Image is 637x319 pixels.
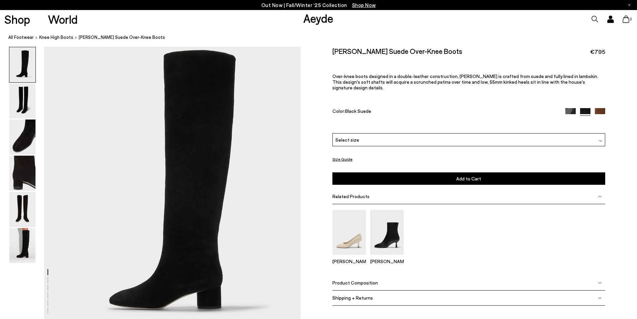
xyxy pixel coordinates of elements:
[598,296,602,300] img: svg%3E
[370,250,404,264] a: Dorothy Soft Sock Boots [PERSON_NAME]
[370,210,404,254] img: Dorothy Soft Sock Boots
[629,17,633,21] span: 0
[332,280,378,286] span: Product Composition
[345,108,371,114] span: Black Suede
[79,34,165,41] span: [PERSON_NAME] Suede Over-Knee Boots
[332,210,366,254] img: Giotta Round-Toe Pumps
[332,193,370,199] span: Related Products
[4,13,30,25] a: Shop
[332,108,557,116] div: Color:
[9,47,35,82] img: Willa Suede Over-Knee Boots - Image 1
[332,155,352,163] button: Size Guide
[332,47,462,55] h2: [PERSON_NAME] Suede Over-Knee Boots
[48,13,78,25] a: World
[332,250,366,264] a: Giotta Round-Toe Pumps [PERSON_NAME]
[332,73,598,90] span: Over-knee boots designed in a double-leather construction, [PERSON_NAME] is crafted from suede an...
[9,83,35,118] img: Willa Suede Over-Knee Boots - Image 2
[39,34,73,41] a: knee high boots
[9,192,35,227] img: Willa Suede Over-Knee Boots - Image 5
[332,295,373,301] span: Shipping + Returns
[332,172,605,185] button: Add to Cart
[590,48,605,56] span: €795
[623,15,629,23] a: 0
[352,2,376,8] span: Navigate to /collections/new-in
[599,139,602,143] img: svg%3E
[9,119,35,155] img: Willa Suede Over-Knee Boots - Image 3
[39,34,73,40] span: knee high boots
[8,34,34,41] a: All Footwear
[9,228,35,263] img: Willa Suede Over-Knee Boots - Image 6
[303,11,333,25] a: Aeyde
[332,258,366,264] p: [PERSON_NAME]
[456,176,481,181] span: Add to Cart
[598,195,602,198] img: svg%3E
[261,1,376,9] p: Out Now | Fall/Winter ‘25 Collection
[335,136,359,143] span: Select size
[9,156,35,191] img: Willa Suede Over-Knee Boots - Image 4
[598,281,602,285] img: svg%3E
[370,258,404,264] p: [PERSON_NAME]
[8,28,637,47] nav: breadcrumb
